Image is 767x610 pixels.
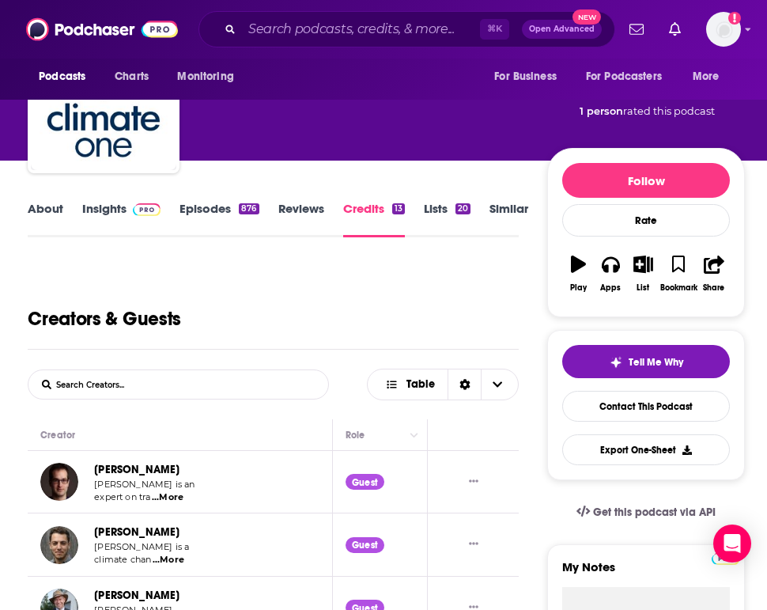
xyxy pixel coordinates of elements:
img: tell me why sparkle [610,356,622,369]
div: Guest [346,474,384,490]
span: Logged in as alignPR [706,12,741,47]
div: Search podcasts, credits, & more... [198,11,615,47]
img: User Profile [706,12,741,47]
a: [PERSON_NAME] [94,463,179,476]
div: 13 [392,203,405,214]
div: Bookmark [660,283,697,293]
button: open menu [28,62,106,92]
span: [PERSON_NAME] is an [94,479,195,490]
a: Episodes876 [179,201,259,237]
button: Show More Button [463,474,485,491]
svg: Add a profile image [728,12,741,25]
button: tell me why sparkleTell Me Why [562,345,730,378]
a: [PERSON_NAME] [94,589,179,602]
span: Charts [115,66,149,88]
div: Role [346,426,368,445]
button: Column Actions [405,426,424,445]
a: Show notifications dropdown [623,16,650,43]
span: New [572,9,601,25]
div: 20 [455,203,470,214]
button: Choose View [367,369,519,400]
button: Follow [562,163,730,198]
button: open menu [166,62,254,92]
span: More [693,66,720,88]
button: Show More Button [463,536,485,553]
div: Apps [600,283,621,293]
div: 876 [239,203,259,214]
div: Play [570,283,587,293]
a: InsightsPodchaser Pro [82,201,161,237]
a: Get this podcast via API [564,493,728,532]
span: [PERSON_NAME] is a [94,541,189,552]
h1: Climate One Creators & Guests [28,307,181,331]
button: Bookmark [659,245,698,302]
div: Sort Direction [448,369,481,400]
a: Show notifications dropdown [663,16,687,43]
div: Creator [40,426,75,445]
img: Daniel Sherrell [40,526,78,564]
a: Charts [104,62,158,92]
span: ...More [152,491,183,504]
a: About [28,201,63,237]
a: [PERSON_NAME] [94,525,179,539]
a: Contact This Podcast [562,391,730,422]
span: ...More [153,554,184,566]
input: Search podcasts, credits, & more... [242,17,480,42]
button: Play [562,245,595,302]
span: For Business [494,66,557,88]
button: Apps [595,245,627,302]
a: Lists20 [424,201,470,237]
span: Table [406,379,435,390]
span: climate chan [94,554,151,565]
button: open menu [483,62,576,92]
a: Similar [489,201,528,237]
label: My Notes [562,559,730,587]
span: For Podcasters [586,66,662,88]
button: open menu [682,62,739,92]
span: Get this podcast via API [593,506,716,519]
span: expert on tra [94,491,150,502]
img: Podchaser Pro [712,552,739,565]
span: Monitoring [177,66,233,88]
div: Rate [562,204,730,237]
div: List [637,283,649,293]
button: Export One-Sheet [562,434,730,465]
img: Eric Goldwyn [40,463,78,501]
button: Show profile menu [706,12,741,47]
span: 1 person [580,105,623,117]
span: Podcasts [39,66,85,88]
span: Tell Me Why [629,356,683,369]
div: Open Intercom Messenger [713,525,751,563]
a: Credits13 [343,201,405,237]
img: Podchaser - Follow, Share and Rate Podcasts [26,14,178,44]
div: Guest [346,537,384,553]
button: Share [698,245,731,302]
span: Open Advanced [529,25,595,33]
img: Podchaser Pro [133,203,161,216]
span: rated this podcast [623,105,715,117]
button: List [627,245,659,302]
span: ⌘ K [480,19,509,40]
a: Reviews [278,201,324,237]
button: Open AdvancedNew [522,20,602,39]
a: Pro website [712,550,739,565]
button: open menu [576,62,685,92]
div: Share [703,283,724,293]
